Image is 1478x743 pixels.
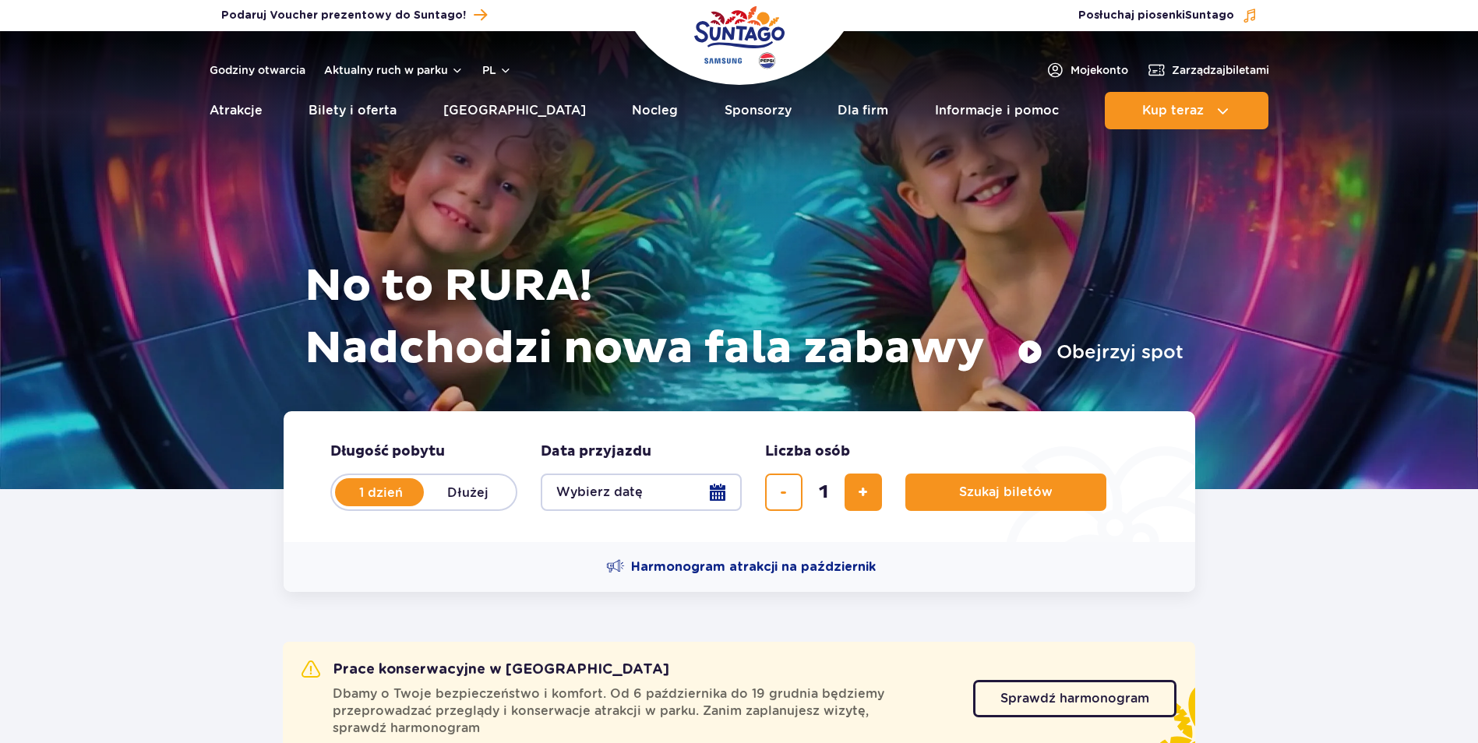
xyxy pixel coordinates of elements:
[845,474,882,511] button: dodaj bilet
[302,660,669,679] h2: Prace konserwacyjne w [GEOGRAPHIC_DATA]
[632,92,678,129] a: Nocleg
[1078,8,1258,23] button: Posłuchaj piosenkiSuntago
[1000,692,1149,705] span: Sprawdź harmonogram
[1078,8,1234,23] span: Posłuchaj piosenki
[1185,10,1234,21] span: Suntago
[210,92,263,129] a: Atrakcje
[959,485,1053,499] span: Szukaj biletów
[541,474,742,511] button: Wybierz datę
[330,442,445,461] span: Długość pobytu
[443,92,586,129] a: [GEOGRAPHIC_DATA]
[631,558,876,576] span: Harmonogram atrakcji na październik
[1142,104,1204,118] span: Kup teraz
[333,685,954,737] span: Dbamy o Twoje bezpieczeństwo i komfort. Od 6 października do 19 grudnia będziemy przeprowadzać pr...
[765,442,850,461] span: Liczba osób
[1018,340,1183,364] button: Obejrzyj spot
[324,64,464,76] button: Aktualny ruch w parku
[606,558,876,576] a: Harmonogram atrakcji na październik
[1046,61,1128,79] a: Mojekonto
[973,680,1176,717] a: Sprawdź harmonogram
[725,92,792,129] a: Sponsorzy
[838,92,888,129] a: Dla firm
[1147,61,1269,79] a: Zarządzajbiletami
[1172,62,1269,78] span: Zarządzaj biletami
[905,474,1106,511] button: Szukaj biletów
[1071,62,1128,78] span: Moje konto
[284,411,1195,542] form: Planowanie wizyty w Park of Poland
[210,62,305,78] a: Godziny otwarcia
[1105,92,1268,129] button: Kup teraz
[805,474,842,511] input: liczba biletów
[221,8,466,23] span: Podaruj Voucher prezentowy do Suntago!
[541,442,651,461] span: Data przyjazdu
[305,255,1183,380] h1: No to RURA! Nadchodzi nowa fala zabawy
[935,92,1059,129] a: Informacje i pomoc
[765,474,802,511] button: usuń bilet
[424,476,513,509] label: Dłużej
[337,476,425,509] label: 1 dzień
[221,5,487,26] a: Podaruj Voucher prezentowy do Suntago!
[482,62,512,78] button: pl
[309,92,397,129] a: Bilety i oferta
